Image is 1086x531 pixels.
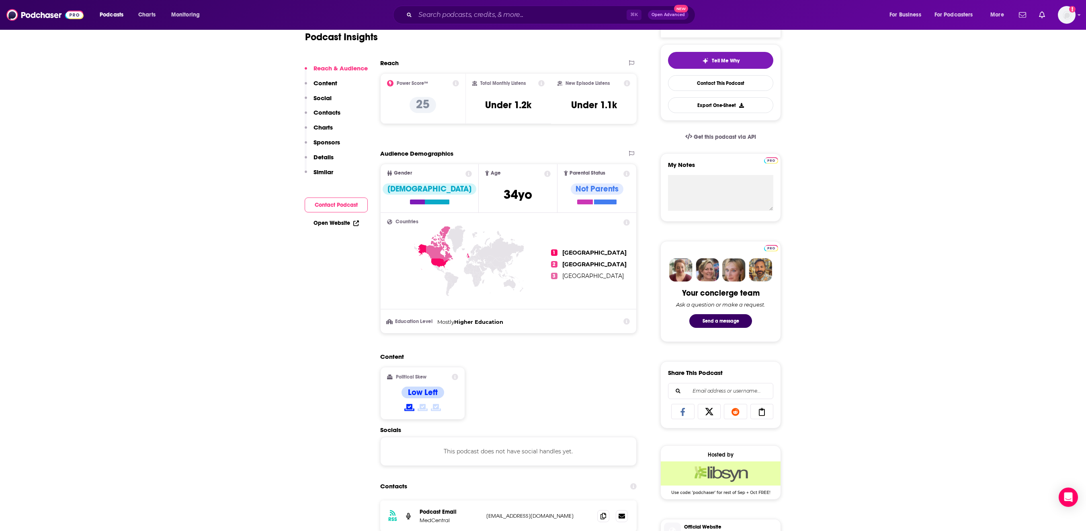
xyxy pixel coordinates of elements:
[486,512,591,519] p: [EMAIL_ADDRESS][DOMAIN_NAME]
[889,9,921,21] span: For Business
[171,9,200,21] span: Monitoring
[669,258,693,282] img: Sydney Profile
[314,138,340,146] p: Sponsors
[94,8,134,21] button: open menu
[652,13,685,17] span: Open Advanced
[396,374,426,380] h2: Political Skew
[314,64,368,72] p: Reach & Audience
[712,58,740,64] span: Tell Me Why
[383,183,476,195] div: [DEMOGRAPHIC_DATA]
[562,261,627,268] a: [GEOGRAPHIC_DATA]
[566,80,610,86] h2: New Episode Listens
[1058,6,1076,24] img: User Profile
[133,8,160,21] a: Charts
[722,258,746,282] img: Jules Profile
[551,261,557,268] span: 2
[305,198,368,212] button: Contact Podcast
[408,387,438,397] h4: Low Left
[437,319,454,325] span: Mostly
[884,8,931,21] button: open menu
[415,8,627,21] input: Search podcasts, credits, & more...
[380,479,407,494] h2: Contacts
[668,97,773,113] button: Export One-Sheet
[420,508,480,515] p: Podcast Email
[661,461,781,494] a: Libsyn Deal: Use code: 'podchaser' for rest of Sep + Oct FREE!
[480,80,526,86] h2: Total Monthly Listens
[668,383,773,399] div: Search followers
[1016,8,1029,22] a: Show notifications dropdown
[100,9,123,21] span: Podcasts
[394,171,412,176] span: Gender
[694,134,756,140] span: Get this podcast via API
[934,9,973,21] span: For Podcasters
[571,99,617,111] h3: Under 1.1k
[671,404,695,419] a: Share on Facebook
[661,451,781,458] div: Hosted by
[749,258,772,282] img: Jon Profile
[166,8,210,21] button: open menu
[1069,6,1076,12] svg: Add a profile image
[571,183,623,204] a: Not Parents
[401,6,703,24] div: Search podcasts, credits, & more...
[684,523,777,531] span: Official Website
[724,404,747,419] a: Share on Reddit
[1058,6,1076,24] span: Logged in as caitlinhogge
[454,319,503,325] span: Higher Education
[305,94,332,109] button: Social
[750,404,774,419] a: Copy Link
[380,426,637,434] h2: Socials
[380,353,630,360] h2: Content
[397,80,428,86] h2: Power Score™
[571,183,623,195] div: Not Parents
[764,156,778,164] a: Pro website
[380,437,637,466] div: This podcast does not have social handles yet.
[689,314,752,328] button: Send a message
[551,273,557,279] span: 3
[702,58,709,64] img: tell me why sparkle
[648,10,688,20] button: Open AdvancedNew
[387,319,434,324] h3: Education Level
[696,258,719,282] img: Barbara Profile
[990,9,1004,21] span: More
[764,244,778,251] a: Pro website
[388,516,397,523] h3: RSS
[562,272,624,280] a: [GEOGRAPHIC_DATA]
[305,138,340,153] button: Sponsors
[1036,8,1048,22] a: Show notifications dropdown
[675,383,766,399] input: Email address or username...
[668,75,773,91] a: Contact This Podcast
[682,288,760,298] div: Your concierge team
[985,8,1014,21] button: open menu
[314,168,333,176] p: Similar
[562,249,627,256] a: [GEOGRAPHIC_DATA]
[305,64,368,79] button: Reach & Audience
[668,369,723,377] h3: Share This Podcast
[627,10,641,20] span: ⌘ K
[504,187,532,202] span: 34 yo
[551,249,557,256] span: 1
[676,301,765,308] div: Ask a question or make a request.
[305,153,334,168] button: Details
[380,59,399,67] h2: Reach
[305,168,333,183] button: Similar
[314,123,333,131] p: Charts
[674,5,688,12] span: New
[380,150,453,157] h2: Audience Demographics
[314,220,359,226] a: Open Website
[138,9,156,21] span: Charts
[305,31,378,43] h1: Podcast Insights
[668,161,773,175] label: My Notes
[491,171,501,176] span: Age
[668,52,773,69] button: tell me why sparkleTell Me Why
[314,94,332,102] p: Social
[410,97,436,113] p: 25
[698,404,721,419] a: Share on X/Twitter
[395,219,418,224] span: Countries
[383,183,476,204] a: [DEMOGRAPHIC_DATA]
[1059,488,1078,507] div: Open Intercom Messenger
[305,123,333,138] button: Charts
[929,8,985,21] button: open menu
[314,79,337,87] p: Content
[305,79,337,94] button: Content
[6,7,84,23] img: Podchaser - Follow, Share and Rate Podcasts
